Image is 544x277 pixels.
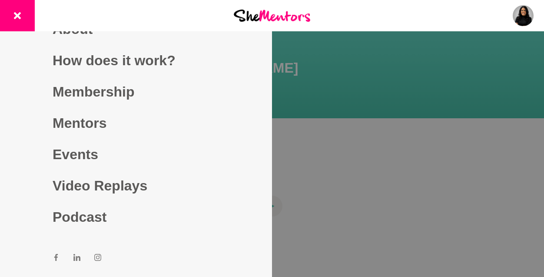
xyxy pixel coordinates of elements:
a: Facebook [53,254,60,264]
a: Video Replays [53,170,219,201]
a: How does it work? [53,45,219,76]
img: She Mentors Logo [234,10,310,21]
a: Mentors [53,107,219,139]
a: Events [53,139,219,170]
a: LinkedIn [73,254,80,264]
a: Instagram [94,254,101,264]
a: Membership [53,76,219,107]
img: Pretti Amin [513,5,534,26]
a: Podcast [53,201,219,233]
